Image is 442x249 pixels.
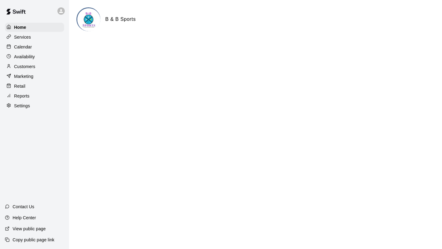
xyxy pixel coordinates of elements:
a: Settings [5,101,64,110]
p: Marketing [14,73,33,79]
a: Reports [5,91,64,101]
p: Settings [14,103,30,109]
p: Calendar [14,44,32,50]
p: View public page [13,226,46,232]
h6: B & B Sports [105,15,136,23]
a: Home [5,23,64,32]
p: Retail [14,83,25,89]
p: Services [14,34,31,40]
p: Home [14,24,26,30]
a: Marketing [5,72,64,81]
a: Availability [5,52,64,61]
a: Calendar [5,42,64,52]
p: Copy public page link [13,237,54,243]
p: Help Center [13,215,36,221]
p: Customers [14,63,35,70]
p: Reports [14,93,29,99]
img: B & B Sports logo [77,8,100,31]
a: Retail [5,82,64,91]
p: Availability [14,54,35,60]
p: Contact Us [13,204,34,210]
a: Customers [5,62,64,71]
a: Services [5,33,64,42]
